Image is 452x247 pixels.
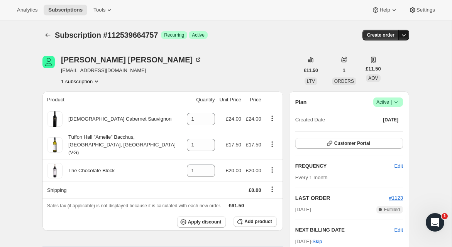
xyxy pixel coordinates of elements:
[426,213,444,232] iframe: Intercom live chat
[47,163,63,178] img: product img
[93,7,105,13] span: Tools
[185,91,217,108] th: Quantity
[404,5,440,15] button: Settings
[192,32,205,38] span: Active
[246,142,261,148] span: £17.50
[63,133,182,156] div: Tuffon Hall "Amelie" Bacchus, [GEOGRAPHIC_DATA], [GEOGRAPHIC_DATA] (VG)
[188,219,222,225] span: Apply discount
[307,79,315,84] span: LTV
[226,142,241,148] span: £17.50
[366,65,381,73] span: £11.50
[295,162,394,170] h2: FREQUENCY
[244,218,272,225] span: Add product
[295,239,322,244] span: [DATE] ·
[376,98,400,106] span: Active
[47,203,221,208] span: Sales tax (if applicable) is not displayed because it is calculated with each new order.
[343,67,345,74] span: 1
[63,167,115,175] div: The Chocolate Block
[229,203,244,208] span: £61.50
[299,65,323,76] button: £11.50
[383,117,398,123] span: [DATE]
[295,98,307,106] h2: Plan
[42,56,55,68] span: Lynsey Allen
[266,166,278,174] button: Product actions
[379,7,390,13] span: Help
[42,30,53,40] button: Subscriptions
[61,67,202,74] span: [EMAIL_ADDRESS][DOMAIN_NAME]
[246,116,261,122] span: £24.00
[42,91,185,108] th: Product
[367,5,402,15] button: Help
[295,206,311,213] span: [DATE]
[389,194,403,202] button: #1123
[266,114,278,123] button: Product actions
[63,115,172,123] div: [DEMOGRAPHIC_DATA] Cabernet Sauvignon
[304,67,318,74] span: £11.50
[312,238,322,245] span: Skip
[55,31,158,39] span: Subscription #112539664757
[391,99,392,105] span: |
[295,175,328,180] span: Every 1 month
[177,216,226,228] button: Apply discount
[378,114,403,125] button: [DATE]
[47,111,63,127] img: product img
[244,91,264,108] th: Price
[295,116,325,124] span: Created Date
[334,79,354,84] span: ORDERS
[338,65,350,76] button: 1
[266,185,278,193] button: Shipping actions
[12,5,42,15] button: Analytics
[234,216,276,227] button: Add product
[389,195,403,201] a: #1123
[334,140,370,146] span: Customer Portal
[217,91,244,108] th: Unit Price
[390,160,408,172] button: Edit
[266,140,278,148] button: Product actions
[295,194,389,202] h2: LAST ORDER
[226,116,241,122] span: £24.00
[48,7,83,13] span: Subscriptions
[416,7,435,13] span: Settings
[384,207,400,213] span: Fulfilled
[164,32,184,38] span: Recurring
[368,76,378,81] span: AOV
[394,226,403,234] button: Edit
[249,187,261,193] span: £0.00
[295,226,394,234] h2: NEXT BILLING DATE
[442,213,448,219] span: 1
[89,5,118,15] button: Tools
[362,30,399,40] button: Create order
[295,138,403,149] button: Customer Portal
[42,181,185,198] th: Shipping
[47,137,63,153] img: product img
[246,168,261,173] span: £20.00
[61,77,100,85] button: Product actions
[17,7,37,13] span: Analytics
[44,5,87,15] button: Subscriptions
[226,168,241,173] span: £20.00
[61,56,202,64] div: [PERSON_NAME] [PERSON_NAME]
[367,32,394,38] span: Create order
[394,162,403,170] span: Edit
